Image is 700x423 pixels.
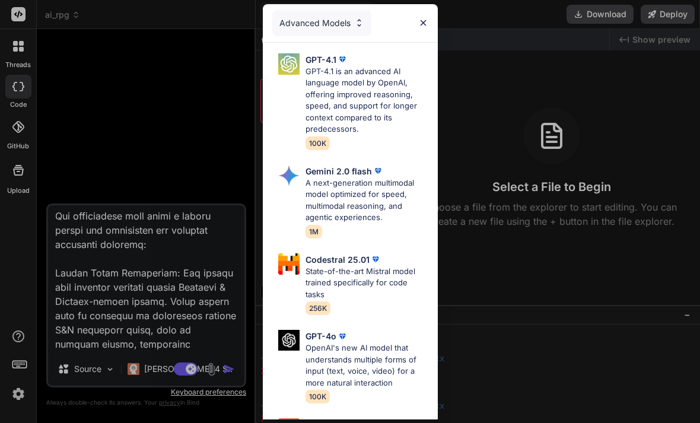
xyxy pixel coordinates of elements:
[418,18,428,28] img: close
[306,225,322,238] span: 1M
[306,301,330,315] span: 256K
[336,330,348,342] img: premium
[272,10,371,36] div: Advanced Models
[278,53,300,75] img: Pick Models
[306,253,370,266] p: Codestral 25.01
[278,253,300,275] img: Pick Models
[306,266,428,301] p: State-of-the-art Mistral model trained specifically for code tasks
[306,330,336,342] p: GPT-4o
[278,330,300,351] img: Pick Models
[306,136,330,150] span: 100K
[306,342,428,389] p: OpenAI's new AI model that understands multiple forms of input (text, voice, video) for a more na...
[278,165,300,186] img: Pick Models
[306,66,428,135] p: GPT-4.1 is an advanced AI language model by OpenAI, offering improved reasoning, speed, and suppo...
[336,53,348,65] img: premium
[370,253,381,265] img: premium
[372,165,384,177] img: premium
[306,177,428,224] p: A next-generation multimodal model optimized for speed, multimodal reasoning, and agentic experie...
[306,390,330,403] span: 100K
[306,165,372,177] p: Gemini 2.0 flash
[306,53,336,66] p: GPT-4.1
[354,18,364,28] img: Pick Models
